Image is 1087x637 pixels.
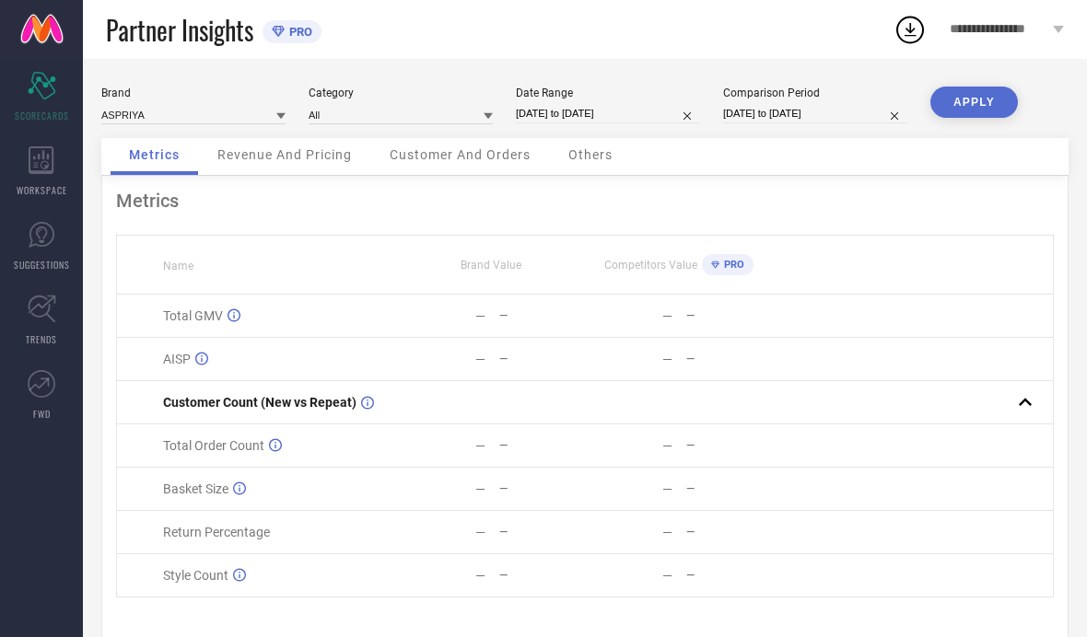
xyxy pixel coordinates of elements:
[101,87,286,99] div: Brand
[163,568,228,583] span: Style Count
[723,87,907,99] div: Comparison Period
[568,147,613,162] span: Others
[129,147,180,162] span: Metrics
[686,309,771,322] div: —
[662,568,672,583] div: —
[163,525,270,539] span: Return Percentage
[894,13,927,46] div: Open download list
[163,481,228,496] span: Basket Size
[475,438,485,453] div: —
[163,438,264,453] span: Total Order Count
[475,352,485,366] div: —
[33,407,51,421] span: FWD
[662,481,672,496] div: —
[475,481,485,496] div: —
[285,25,312,39] span: PRO
[163,260,193,272] span: Name
[15,109,69,122] span: SCORECARDS
[516,104,700,123] input: Select date range
[930,87,1018,118] button: APPLY
[163,395,356,410] span: Customer Count (New vs Repeat)
[662,525,672,539] div: —
[116,190,1054,212] div: Metrics
[662,308,672,323] div: —
[516,87,700,99] div: Date Range
[719,259,744,271] span: PRO
[499,309,584,322] div: —
[662,438,672,453] div: —
[475,525,485,539] div: —
[499,482,584,495] div: —
[686,482,771,495] div: —
[604,259,697,272] span: Competitors Value
[14,258,70,272] span: SUGGESTIONS
[475,568,485,583] div: —
[499,526,584,539] div: —
[499,353,584,365] div: —
[475,308,485,323] div: —
[686,353,771,365] div: —
[163,352,191,366] span: AISP
[723,104,907,123] input: Select comparison period
[217,147,352,162] span: Revenue And Pricing
[309,87,493,99] div: Category
[499,439,584,452] div: —
[461,259,521,272] span: Brand Value
[686,569,771,582] div: —
[686,439,771,452] div: —
[686,526,771,539] div: —
[26,332,57,346] span: TRENDS
[17,183,67,197] span: WORKSPACE
[163,308,223,323] span: Total GMV
[106,11,253,49] span: Partner Insights
[499,569,584,582] div: —
[390,147,531,162] span: Customer And Orders
[662,352,672,366] div: —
